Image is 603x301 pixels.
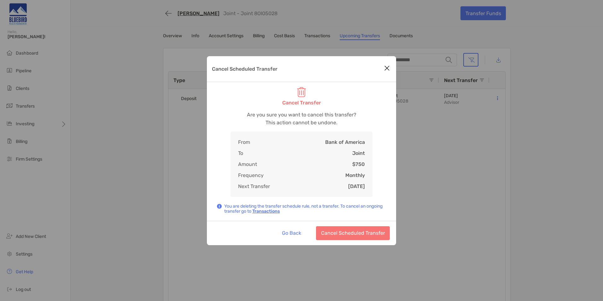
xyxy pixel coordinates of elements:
p: [DATE] [348,183,365,189]
button: Close modal [382,64,392,73]
p: Cancel Transfer [282,100,321,106]
img: trash can [297,87,306,97]
p: Bank of America [325,139,365,145]
p: Frequency [238,172,264,178]
img: Info Icon Blue [217,204,222,209]
p: Cancel Scheduled Transfer [212,65,278,73]
p: Joint [352,150,365,156]
p: $750 [352,161,365,167]
a: Transactions [252,209,280,214]
p: Next Transfer [238,183,270,189]
p: Are you sure you want to cancel this transfer? This action cannot be undone. [247,111,356,127]
button: Go Back [277,226,306,240]
p: To [238,150,243,156]
div: Cancel Scheduled Transfer [207,56,396,245]
button: Cancel Scheduled Transfer [316,226,390,240]
p: Monthly [345,172,365,178]
p: From [238,139,250,145]
p: You are deleting the transfer schedule rule, not a transfer. To cancel an ongoing transfer go to [224,204,386,214]
p: Amount [238,161,257,167]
